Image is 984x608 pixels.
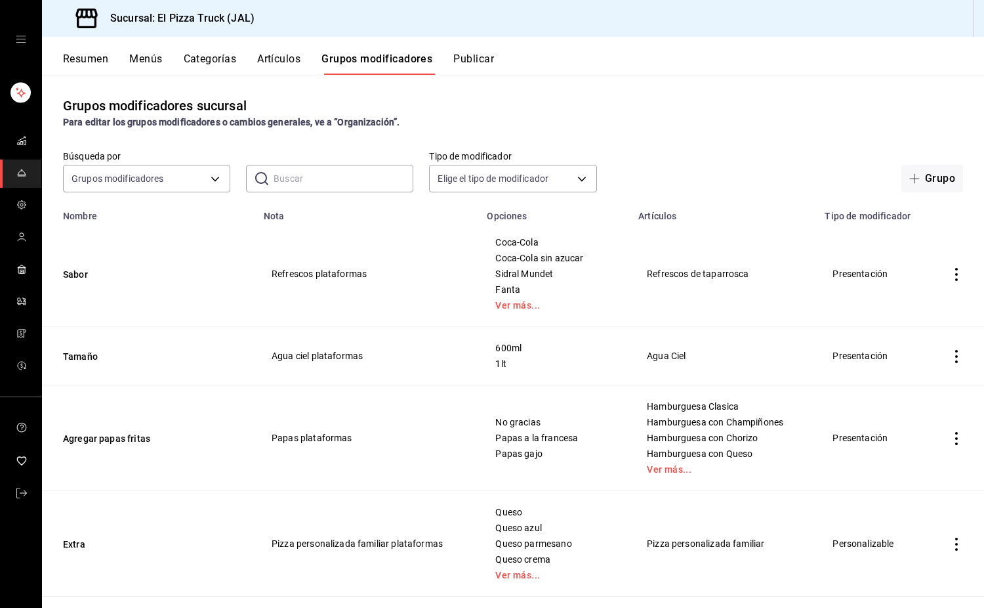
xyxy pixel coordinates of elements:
td: Papas plataformas [256,385,479,491]
span: Queso azul [495,523,614,532]
td: Pizza personalizada familiar plataformas [256,491,479,597]
span: Elige el tipo de modificador [438,172,548,185]
span: Hamburguesa con Queso [647,449,800,458]
td: Presentación [817,385,929,491]
span: 600ml [495,343,614,353]
th: Opciones [479,203,630,221]
span: Papas gajo [495,449,614,458]
span: No gracias [495,418,614,427]
td: Personalizable [817,491,929,597]
button: Categorías [184,53,237,75]
td: Refrescos plataformas [256,221,479,327]
span: Papas a la francesa [495,433,614,443]
span: Queso parmesano [495,539,614,548]
strong: Para editar los grupos modificadores o cambios generales, ve a “Organización”. [63,117,400,127]
button: actions [950,268,963,281]
th: Nota [256,203,479,221]
button: Artículos [257,53,300,75]
span: Queso [495,508,614,517]
label: Tipo de modificador [429,152,596,161]
td: Agua ciel plataformas [256,327,479,385]
span: Coca-Cola sin azucar [495,253,614,263]
div: navigation tabs [63,53,984,75]
span: Queso crema [495,555,614,564]
a: Ver más... [495,571,614,580]
span: Sidral Mundet [495,269,614,278]
span: Agua Ciel [647,351,800,360]
button: Resumen [63,53,108,75]
th: Artículos [630,203,817,221]
th: Nombre [42,203,256,221]
span: Coca-Cola [495,238,614,247]
span: Pizza personalizada familiar [647,539,800,548]
input: Buscar [274,165,413,192]
div: Grupos modificadores sucursal [63,96,247,116]
a: Ver más... [647,465,800,474]
button: Sabor [63,268,220,281]
button: actions [950,350,963,363]
button: Agregar papas fritas [63,432,220,445]
label: Búsqueda por [63,152,230,161]
span: Hamburguesa Clasica [647,402,800,411]
span: 1lt [495,359,614,368]
th: Tipo de modificador [817,203,929,221]
button: Tamaño [63,350,220,363]
span: Grupos modificadores [72,172,164,185]
button: actions [950,432,963,445]
button: Publicar [453,53,494,75]
span: Refrescos de taparrosca [647,269,800,278]
button: actions [950,538,963,551]
button: Grupo [901,165,963,192]
span: Fanta [495,285,614,294]
button: Extra [63,538,220,551]
a: Ver más... [495,301,614,310]
td: Presentación [817,221,929,327]
span: Hamburguesa con Champiñones [647,418,800,427]
td: Presentación [817,327,929,385]
h3: Sucursal: El Pizza Truck (JAL) [100,11,255,26]
button: open drawer [16,34,26,45]
button: Grupos modificadores [321,53,432,75]
button: Menús [129,53,162,75]
span: Hamburguesa con Chorizo [647,433,800,443]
